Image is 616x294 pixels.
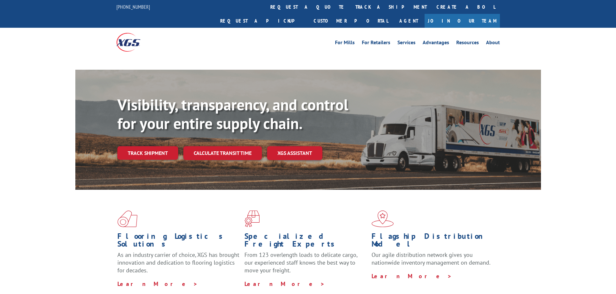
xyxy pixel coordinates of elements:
[372,210,394,227] img: xgs-icon-flagship-distribution-model-red
[372,272,452,280] a: Learn More >
[362,40,390,47] a: For Retailers
[244,280,325,288] a: Learn More >
[117,251,239,274] span: As an industry carrier of choice, XGS has brought innovation and dedication to flooring logistics...
[244,210,260,227] img: xgs-icon-focused-on-flooring-red
[215,14,309,28] a: Request a pickup
[117,95,348,133] b: Visibility, transparency, and control for your entire supply chain.
[425,14,500,28] a: Join Our Team
[397,40,416,47] a: Services
[244,232,367,251] h1: Specialized Freight Experts
[372,251,491,266] span: Our agile distribution network gives you nationwide inventory management on demand.
[486,40,500,47] a: About
[456,40,479,47] a: Resources
[372,232,494,251] h1: Flagship Distribution Model
[309,14,393,28] a: Customer Portal
[117,280,198,288] a: Learn More >
[116,4,150,10] a: [PHONE_NUMBER]
[117,232,240,251] h1: Flooring Logistics Solutions
[335,40,355,47] a: For Mills
[117,146,178,160] a: Track shipment
[423,40,449,47] a: Advantages
[244,251,367,280] p: From 123 overlength loads to delicate cargo, our experienced staff knows the best way to move you...
[267,146,322,160] a: XGS ASSISTANT
[393,14,425,28] a: Agent
[117,210,137,227] img: xgs-icon-total-supply-chain-intelligence-red
[183,146,262,160] a: Calculate transit time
